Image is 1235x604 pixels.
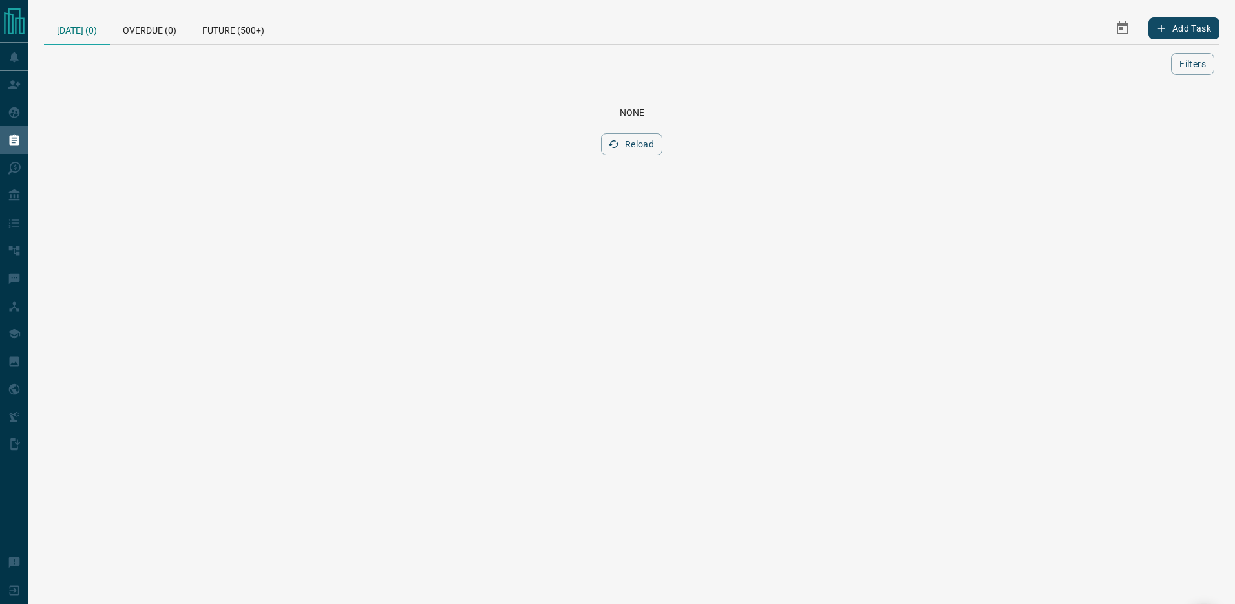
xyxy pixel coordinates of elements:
button: Add Task [1148,17,1219,39]
button: Select Date Range [1107,13,1138,44]
div: [DATE] (0) [44,13,110,45]
div: Future (500+) [189,13,277,44]
div: None [59,107,1204,118]
div: Overdue (0) [110,13,189,44]
button: Filters [1171,53,1214,75]
button: Reload [601,133,662,155]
